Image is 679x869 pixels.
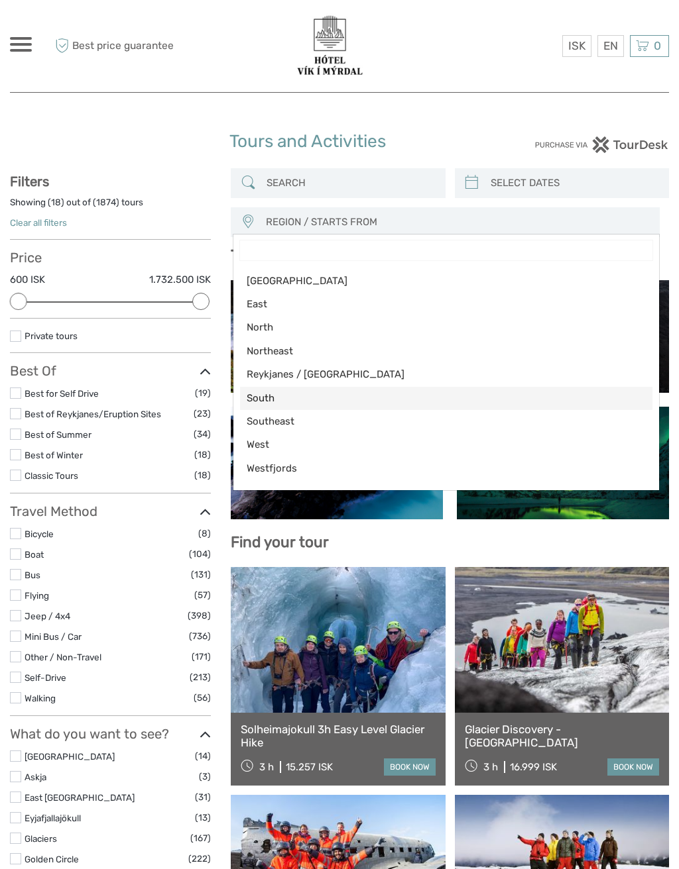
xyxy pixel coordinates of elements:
div: EN [597,35,624,57]
span: Reykjanes / [GEOGRAPHIC_DATA] [247,368,623,382]
span: ISK [568,39,586,52]
span: Westfjords [247,462,623,476]
span: South [247,391,623,405]
span: East [247,297,623,311]
img: 3623-377c0aa7-b839-403d-a762-68de84ed66d4_logo_big.png [292,13,367,79]
span: [GEOGRAPHIC_DATA] [247,274,623,288]
span: Northeast [247,344,623,358]
span: West [247,438,623,452]
input: Search [240,240,652,260]
span: Best price guarantee [52,35,175,57]
span: 0 [652,39,663,52]
span: Southeast [247,415,623,429]
span: North [247,321,623,334]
